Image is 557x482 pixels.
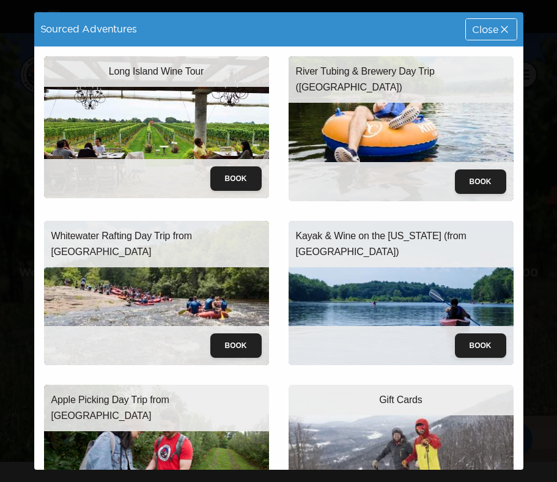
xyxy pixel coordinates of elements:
img: wine-tour-trip.jpeg [44,56,269,198]
img: whitewater-rafting.jpeg [44,221,269,366]
span: Close [472,24,498,34]
button: Book [455,169,506,194]
p: Long Island Wine Tour [109,64,204,80]
p: Gift Cards [379,392,422,408]
img: kayak-wine.jpeg [289,221,514,366]
button: Book [210,333,262,358]
img: river-tubing.jpeg [289,56,514,201]
p: Apple Picking Day Trip from [GEOGRAPHIC_DATA] [51,392,262,424]
button: Book [455,333,506,358]
button: Book [210,166,262,191]
p: Kayak & Wine on the [US_STATE] (from [GEOGRAPHIC_DATA]) [296,228,506,260]
div: Sourced Adventures [34,17,143,41]
p: Whitewater Rafting Day Trip from [GEOGRAPHIC_DATA] [51,228,262,260]
p: River Tubing & Brewery Day Trip ([GEOGRAPHIC_DATA]) [296,64,506,95]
